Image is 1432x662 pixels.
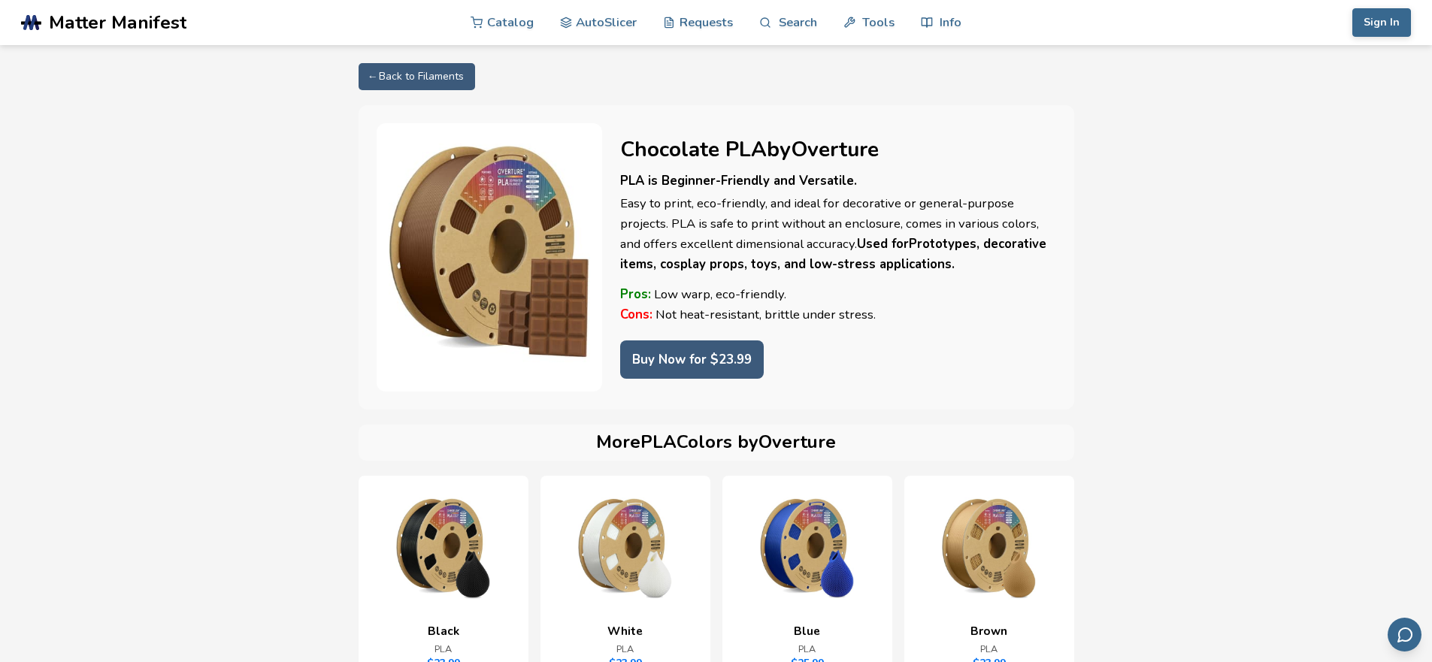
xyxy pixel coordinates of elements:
[366,432,1067,453] h2: More PLA Colors by Overture
[620,174,1056,188] h3: PLA is Beginner-Friendly and Versatile.
[922,494,1056,606] img: PLA - Brown
[359,63,475,90] a: ← Back to Filaments
[734,624,880,638] h3: Blue
[377,494,510,606] img: PLA - Black
[916,624,1062,638] h3: Brown
[620,307,1056,322] p: Not heat-resistant, brittle under stress.
[553,644,698,654] p: PLA
[371,644,516,654] p: PLA
[1352,8,1411,37] button: Sign In
[916,644,1062,654] p: PLA
[620,306,652,323] strong: Cons:
[371,624,516,638] h3: Black
[389,135,590,376] img: PLA - Chocolate
[1388,618,1421,651] button: Send feedback via email
[553,624,698,638] h3: White
[620,138,1056,162] h1: Chocolate PLA by Overture
[620,287,1056,301] p: Low warp, eco-friendly.
[620,286,651,303] strong: Pros:
[620,194,1056,275] p: Easy to print, eco-friendly, and ideal for decorative or general-purpose projects. PLA is safe to...
[49,12,186,33] span: Matter Manifest
[620,235,1046,273] strong: Used for Prototypes, decorative items, cosplay props, toys, and low-stress applications.
[734,644,880,654] p: PLA
[620,340,764,379] a: Buy Now for $23.99
[559,494,692,606] img: PLA - White
[740,494,874,606] img: PLA - Blue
